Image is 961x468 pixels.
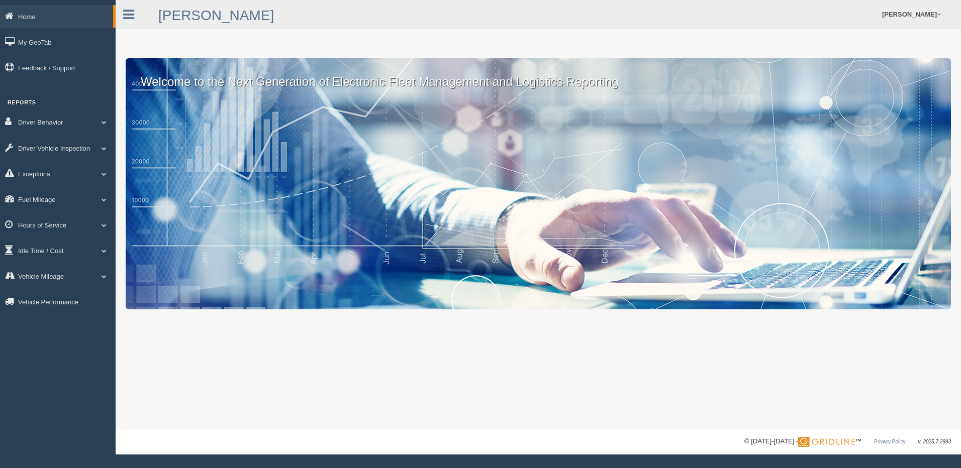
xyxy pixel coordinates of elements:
a: Privacy Policy [874,439,905,444]
img: Gridline [798,437,855,447]
span: v. 2025.7.2993 [918,439,951,444]
p: Welcome to the Next Generation of Electronic Fleet Management and Logistics Reporting [126,58,951,90]
div: © [DATE]-[DATE] - ™ [744,436,951,447]
a: [PERSON_NAME] [158,8,274,23]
